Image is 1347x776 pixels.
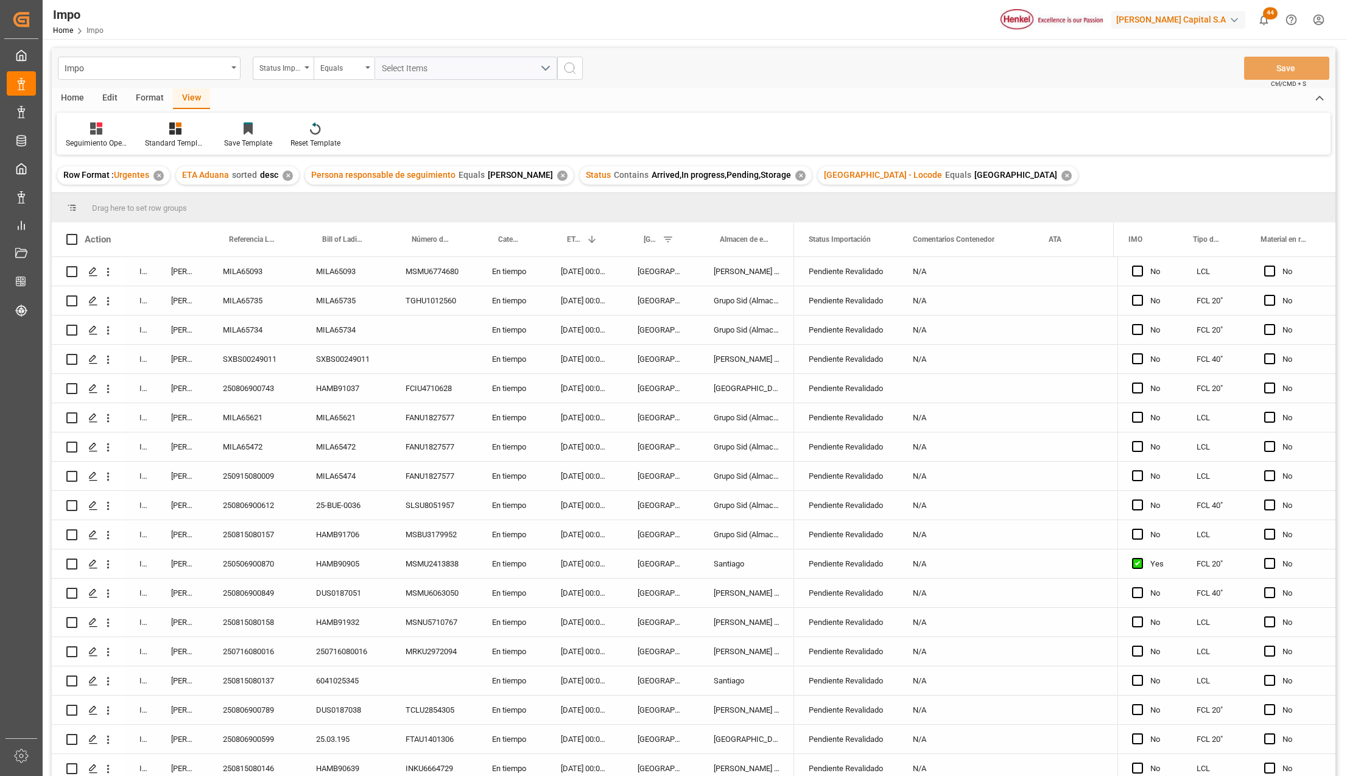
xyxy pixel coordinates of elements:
div: [DATE] 00:00:00 [546,491,623,520]
div: Home [52,88,93,109]
div: [DATE] 00:00:00 [546,374,623,403]
div: Press SPACE to select this row. [52,462,794,491]
div: [PERSON_NAME] [157,432,208,461]
div: [DATE] 00:00:00 [546,432,623,461]
div: N/A [898,403,1034,432]
span: Arrived,In progress,Pending,Storage [652,170,791,180]
div: Pendiente Revalidado [809,316,884,344]
div: Grupo Sid (Almacenaje y Distribucion AVIOR) [699,286,794,315]
div: MILA65093 [208,257,301,286]
div: Reset Template [290,138,340,149]
div: Press SPACE to select this row. [1117,316,1335,345]
div: Press SPACE to select this row. [52,608,794,637]
div: Press SPACE to select this row. [52,696,794,725]
div: Press SPACE to select this row. [1117,286,1335,316]
div: [DATE] 00:00:00 [546,462,623,490]
div: Press SPACE to select this row. [1117,696,1335,725]
div: N/A [898,462,1034,490]
div: [DATE] 00:00:00 [546,286,623,315]
span: [GEOGRAPHIC_DATA] - Locode [824,170,942,180]
div: ✕ [795,171,806,181]
span: [GEOGRAPHIC_DATA] [974,170,1057,180]
div: LCL [1182,608,1250,637]
div: 250506900870 [208,549,301,578]
div: 250815080137 [208,666,301,695]
div: Impo [53,5,104,24]
span: Almacen de entrega [720,235,768,244]
div: [GEOGRAPHIC_DATA] [623,316,699,344]
span: Equals [945,170,971,180]
div: [GEOGRAPHIC_DATA] [623,666,699,695]
div: [GEOGRAPHIC_DATA] [623,725,699,753]
div: [DATE] 00:00:00 [546,579,623,607]
div: [PERSON_NAME] [157,345,208,373]
div: Press SPACE to select this row. [52,491,794,520]
div: SXBS00249011 [301,345,391,373]
div: View [173,88,210,109]
div: [PERSON_NAME] Tlalnepantla [699,637,794,666]
div: [DATE] 00:00:00 [546,549,623,578]
div: In progress [125,520,157,549]
button: open menu [314,57,375,80]
div: [GEOGRAPHIC_DATA] [623,374,699,403]
span: Comentarios Contenedor [913,235,994,244]
div: N/A [898,316,1034,344]
div: Press SPACE to select this row. [52,579,794,608]
div: Status Importación [259,60,301,74]
div: [GEOGRAPHIC_DATA] [623,345,699,373]
div: N/A [898,608,1034,637]
div: In progress [125,637,157,666]
div: Santiago [699,666,794,695]
span: Equals [459,170,485,180]
span: Número de Contenedor [412,235,452,244]
div: In progress [125,608,157,637]
div: MILA65621 [208,403,301,432]
button: show 44 new notifications [1250,6,1278,34]
span: [PERSON_NAME] [488,170,553,180]
div: ✕ [283,171,293,181]
div: En tiempo [477,491,546,520]
div: MSMU2413838 [391,549,477,578]
div: [DATE] 00:00:00 [546,696,623,724]
button: search button [557,57,583,80]
div: Press SPACE to select this row. [52,637,794,666]
div: Press SPACE to select this row. [52,257,794,286]
div: Press SPACE to select this row. [52,549,794,579]
div: [DATE] 00:00:00 [546,316,623,344]
div: HAMB91037 [301,374,391,403]
div: FCL 40" [1182,579,1250,607]
div: In progress [125,491,157,520]
div: Press SPACE to select this row. [1117,257,1335,286]
button: open menu [58,57,241,80]
div: [PERSON_NAME] [157,579,208,607]
div: N/A [898,579,1034,607]
div: HAMB91932 [301,608,391,637]
div: MILA65735 [301,286,391,315]
div: FCL 20" [1182,316,1250,344]
div: [PERSON_NAME] [157,666,208,695]
div: ✕ [557,171,568,181]
div: [PERSON_NAME] [157,637,208,666]
div: [PERSON_NAME] [157,549,208,578]
span: Referencia Leschaco [229,235,276,244]
div: FCL 20" [1182,696,1250,724]
div: Press SPACE to select this row. [1117,666,1335,696]
div: LCL [1182,520,1250,549]
div: Press SPACE to select this row. [1117,549,1335,579]
div: TGHU1012560 [391,286,477,315]
div: [PERSON_NAME] Tlalnepantla [699,257,794,286]
div: En tiempo [477,462,546,490]
div: TCLU2854305 [391,696,477,724]
div: [PERSON_NAME] Tlalnepantla [699,579,794,607]
div: DUS0187038 [301,696,391,724]
div: Press SPACE to select this row. [52,666,794,696]
span: Status [586,170,611,180]
div: Press SPACE to select this row. [1117,403,1335,432]
div: 250716080016 [301,637,391,666]
span: Persona responsable de seguimiento [311,170,455,180]
div: N/A [898,257,1034,286]
div: FANU1827577 [391,432,477,461]
div: 250815080157 [208,520,301,549]
div: 250806900743 [208,374,301,403]
div: N/A [898,666,1034,695]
